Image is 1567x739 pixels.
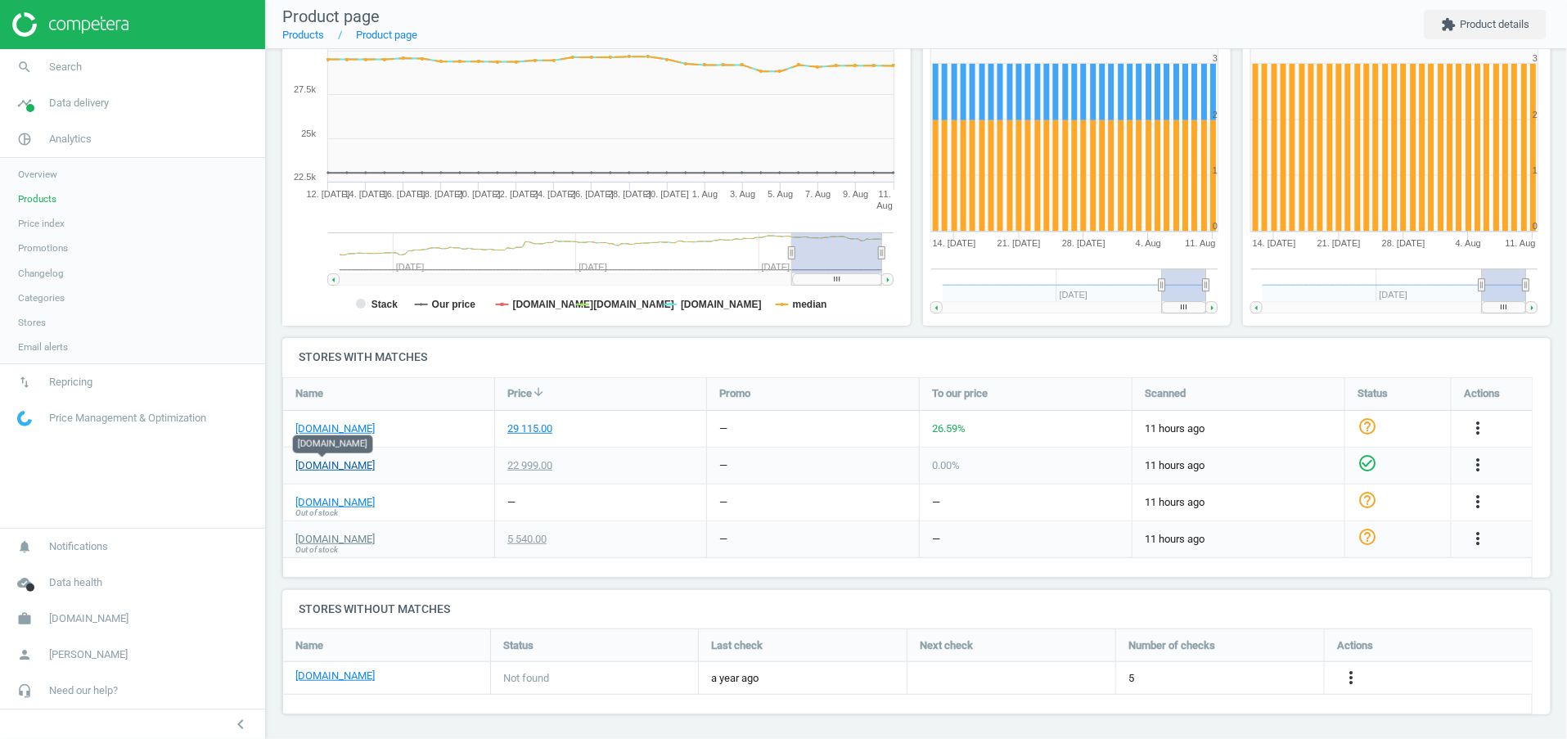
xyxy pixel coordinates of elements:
[220,714,261,735] button: chevron_left
[295,386,323,401] span: Name
[282,7,380,26] span: Product page
[49,132,92,146] span: Analytics
[9,531,40,562] i: notifications
[18,316,46,329] span: Stores
[1468,492,1488,511] i: more_vert
[1145,421,1332,436] span: 11 hours ago
[1358,417,1377,436] i: help_outline
[513,299,594,310] tspan: [DOMAIN_NAME]
[1253,239,1296,249] tspan: 14. [DATE]
[1358,490,1377,510] i: help_outline
[1533,165,1538,175] text: 1
[1136,239,1161,249] tspan: 4. Aug
[18,291,65,304] span: Categories
[295,458,375,473] a: [DOMAIN_NAME]
[1337,638,1373,653] span: Actions
[507,495,516,510] div: —
[9,603,40,634] i: work
[18,267,64,280] span: Changelog
[295,669,375,683] a: [DOMAIN_NAME]
[49,96,109,110] span: Data delivery
[932,532,940,547] div: —
[293,435,373,453] div: [DOMAIN_NAME]
[1382,239,1425,249] tspan: 28. [DATE]
[9,675,40,706] i: headset_mic
[231,714,250,734] i: chevron_left
[9,88,40,119] i: timeline
[1341,668,1361,687] i: more_vert
[9,639,40,670] i: person
[18,217,65,230] span: Price index
[1456,239,1481,249] tspan: 4. Aug
[1358,386,1388,401] span: Status
[719,458,727,473] div: —
[301,128,316,138] text: 25k
[507,458,552,473] div: 22 999.00
[282,338,1551,376] h4: Stores with matches
[1358,453,1377,473] i: check_circle_outline
[1468,418,1488,439] button: more_vert
[1145,495,1332,510] span: 11 hours ago
[1468,418,1488,438] i: more_vert
[295,544,338,556] span: Out of stock
[382,189,426,199] tspan: 16. [DATE]
[49,60,82,74] span: Search
[18,192,56,205] span: Products
[295,495,375,510] a: [DOMAIN_NAME]
[1468,455,1488,476] button: more_vert
[18,340,68,354] span: Email alerts
[533,189,576,199] tspan: 24. [DATE]
[719,421,727,436] div: —
[1145,386,1186,401] span: Scanned
[301,41,316,51] text: 30k
[843,189,868,199] tspan: 9. Aug
[507,532,547,547] div: 5 540.00
[457,189,501,199] tspan: 20. [DATE]
[295,507,338,519] span: Out of stock
[295,532,375,547] a: [DOMAIN_NAME]
[371,299,398,310] tspan: Stack
[692,189,718,199] tspan: 1. Aug
[932,239,975,249] tspan: 14. [DATE]
[9,52,40,83] i: search
[344,189,388,199] tspan: 14. [DATE]
[681,299,762,310] tspan: [DOMAIN_NAME]
[503,671,549,686] span: Not found
[1341,668,1361,689] button: more_vert
[507,421,552,436] div: 29 115.00
[1358,527,1377,547] i: help_outline
[9,124,40,155] i: pie_chart_outlined
[711,638,763,653] span: Last check
[49,611,128,626] span: [DOMAIN_NAME]
[532,385,545,399] i: arrow_downward
[1128,671,1134,686] span: 5
[1145,458,1332,473] span: 11 hours ago
[294,84,316,94] text: 27.5k
[1128,638,1215,653] span: Number of checks
[1213,110,1218,119] text: 2
[307,189,350,199] tspan: 12. [DATE]
[1186,239,1216,249] tspan: 11. Aug
[719,386,750,401] span: Promo
[18,168,57,181] span: Overview
[805,189,831,199] tspan: 7. Aug
[294,172,316,182] text: 22.5k
[932,495,940,510] div: —
[49,647,128,662] span: [PERSON_NAME]
[1533,222,1538,232] text: 0
[495,189,538,199] tspan: 22. [DATE]
[1317,239,1361,249] tspan: 21. [DATE]
[570,189,614,199] tspan: 26. [DATE]
[1468,492,1488,513] button: more_vert
[295,638,323,653] span: Name
[9,367,40,398] i: swap_vert
[356,29,417,41] a: Product page
[9,567,40,598] i: cloud_done
[282,29,324,41] a: Products
[1145,532,1332,547] span: 11 hours ago
[711,671,894,686] span: a year ago
[49,375,92,390] span: Repricing
[593,299,674,310] tspan: [DOMAIN_NAME]
[608,189,651,199] tspan: 28. [DATE]
[932,422,966,435] span: 26.59 %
